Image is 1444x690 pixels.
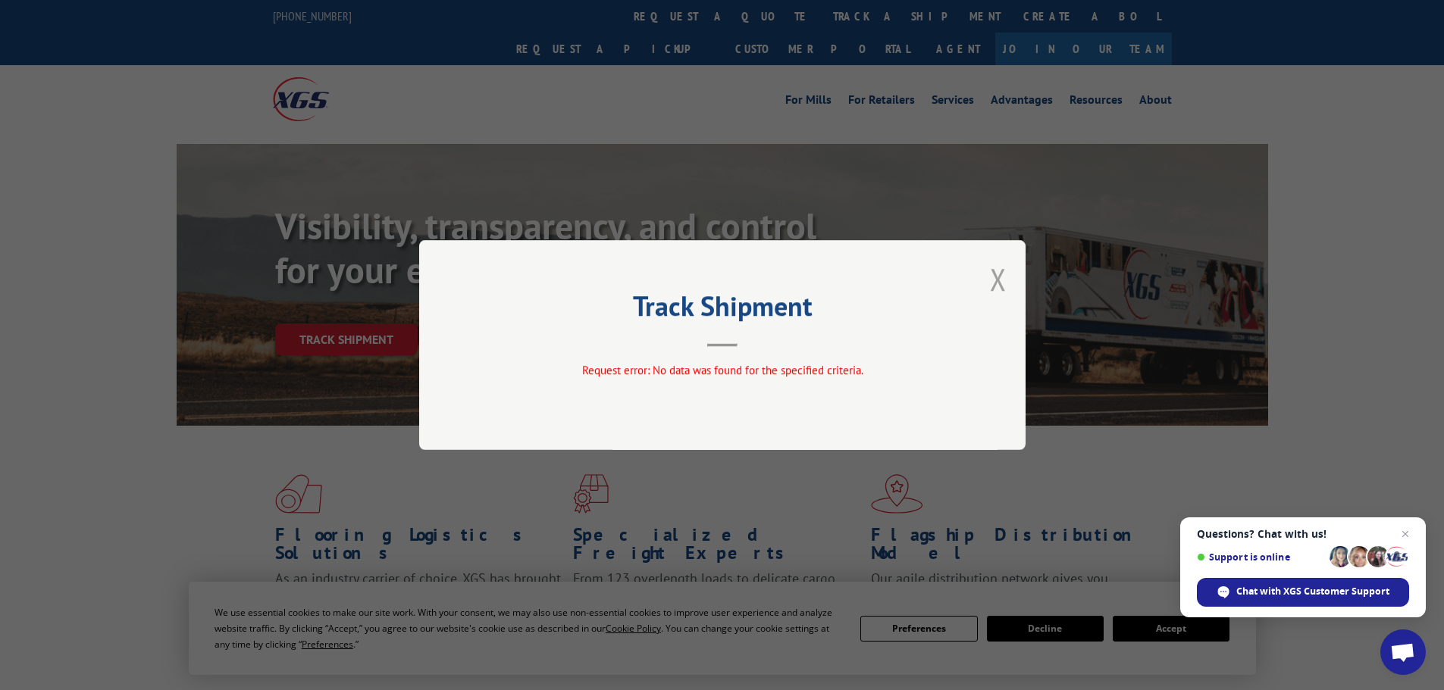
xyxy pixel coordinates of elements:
div: Open chat [1380,629,1426,675]
h2: Track Shipment [495,295,950,324]
div: Chat with XGS Customer Support [1197,578,1409,607]
span: Request error: No data was found for the specified criteria. [581,363,863,377]
span: Questions? Chat with us! [1197,528,1409,540]
span: Support is online [1197,551,1324,563]
span: Close chat [1396,525,1414,543]
span: Chat with XGS Customer Support [1236,585,1389,598]
button: Close modal [990,259,1007,299]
